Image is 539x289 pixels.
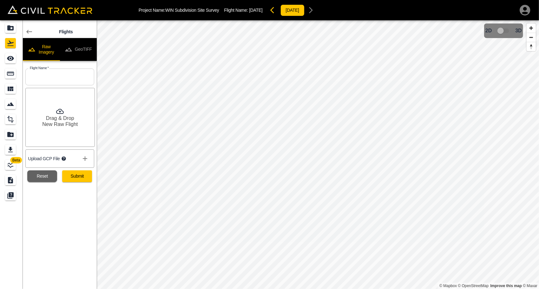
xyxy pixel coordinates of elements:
[139,8,219,13] p: Project Name: WIN Subdivision Site Survey
[8,5,92,14] img: Civil Tracker
[280,4,305,16] button: [DATE]
[516,28,522,34] span: 3D
[527,23,536,33] button: Zoom in
[527,42,536,51] button: Reset bearing to north
[97,20,539,289] canvas: Map
[527,33,536,42] button: Zoom out
[439,284,457,288] a: Mapbox
[485,28,492,34] span: 2D
[249,8,262,13] span: [DATE]
[523,284,537,288] a: Maxar
[458,284,489,288] a: OpenStreetMap
[490,284,522,288] a: Map feedback
[224,8,262,13] p: Flight Name:
[495,25,513,37] span: 3D model not uploaded yet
